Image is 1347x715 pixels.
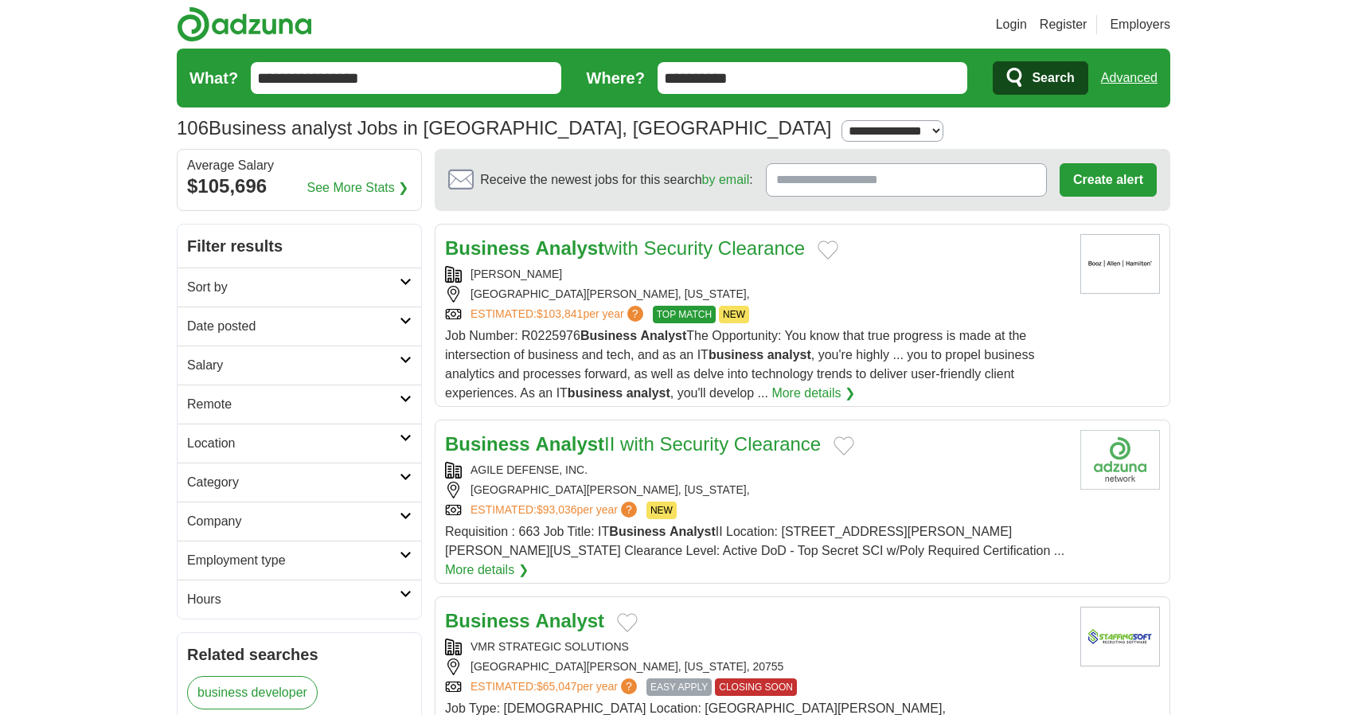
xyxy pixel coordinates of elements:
[445,237,805,259] a: Business Analystwith Security Clearance
[568,386,623,400] strong: business
[187,643,412,666] h2: Related searches
[178,502,421,541] a: Company
[187,395,400,414] h2: Remote
[445,237,530,259] strong: Business
[621,678,637,694] span: ?
[627,386,670,400] strong: analyst
[609,525,666,538] strong: Business
[996,15,1027,34] a: Login
[537,503,577,516] span: $93,036
[702,173,750,186] a: by email
[587,66,645,90] label: Where?
[445,525,1064,557] span: Requisition : 663 Job Title: IT II Location: [STREET_ADDRESS][PERSON_NAME][PERSON_NAME][US_STATE]...
[771,384,855,403] a: More details ❯
[646,678,712,696] span: EASY APPLY
[715,678,797,696] span: CLOSING SOON
[189,66,238,90] label: What?
[627,306,643,322] span: ?
[537,680,577,693] span: $65,047
[445,329,1034,400] span: Job Number: R0225976 The Opportunity: You know that true progress is made at the intersection of ...
[653,306,716,323] span: TOP MATCH
[617,613,638,632] button: Add to favorite jobs
[719,306,749,323] span: NEW
[640,329,686,342] strong: Analyst
[187,473,400,492] h2: Category
[178,225,421,268] h2: Filter results
[187,278,400,297] h2: Sort by
[470,678,640,696] a: ESTIMATED:$65,047per year?
[445,286,1068,303] div: [GEOGRAPHIC_DATA][PERSON_NAME], [US_STATE],
[187,676,318,709] a: business developer
[1080,234,1160,294] img: Booz Allen Hamilton logo
[187,590,400,609] h2: Hours
[178,580,421,619] a: Hours
[445,610,530,631] strong: Business
[1032,62,1074,94] span: Search
[187,159,412,172] div: Average Salary
[445,462,1068,479] div: AGILE DEFENSE, INC.
[646,502,677,519] span: NEW
[445,658,1068,675] div: [GEOGRAPHIC_DATA][PERSON_NAME], [US_STATE], 20755
[178,307,421,346] a: Date posted
[709,348,763,361] strong: business
[187,512,400,531] h2: Company
[1080,607,1160,666] img: Company logo
[1110,15,1170,34] a: Employers
[178,268,421,307] a: Sort by
[187,317,400,336] h2: Date posted
[178,385,421,424] a: Remote
[178,346,421,385] a: Salary
[993,61,1087,95] button: Search
[621,502,637,518] span: ?
[470,268,562,280] a: [PERSON_NAME]
[187,172,412,201] div: $105,696
[470,306,646,323] a: ESTIMATED:$103,841per year?
[177,114,209,143] span: 106
[767,348,811,361] strong: analyst
[1080,430,1160,490] img: Company logo
[535,237,604,259] strong: Analyst
[535,610,604,631] strong: Analyst
[480,170,752,189] span: Receive the newest jobs for this search :
[580,329,637,342] strong: Business
[445,639,1068,655] div: VMR STRATEGIC SOLUTIONS
[445,433,530,455] strong: Business
[187,551,400,570] h2: Employment type
[177,6,312,42] img: Adzuna logo
[537,307,583,320] span: $103,841
[187,434,400,453] h2: Location
[1060,163,1157,197] button: Create alert
[535,433,604,455] strong: Analyst
[178,463,421,502] a: Category
[445,610,604,631] a: Business Analyst
[445,482,1068,498] div: [GEOGRAPHIC_DATA][PERSON_NAME], [US_STATE],
[818,240,838,260] button: Add to favorite jobs
[1101,62,1158,94] a: Advanced
[834,436,854,455] button: Add to favorite jobs
[445,561,529,580] a: More details ❯
[177,117,832,139] h1: Business analyst Jobs in [GEOGRAPHIC_DATA], [GEOGRAPHIC_DATA]
[445,433,821,455] a: Business AnalystII with Security Clearance
[1040,15,1087,34] a: Register
[187,356,400,375] h2: Salary
[178,541,421,580] a: Employment type
[307,178,409,197] a: See More Stats ❯
[470,502,640,519] a: ESTIMATED:$93,036per year?
[178,424,421,463] a: Location
[670,525,716,538] strong: Analyst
